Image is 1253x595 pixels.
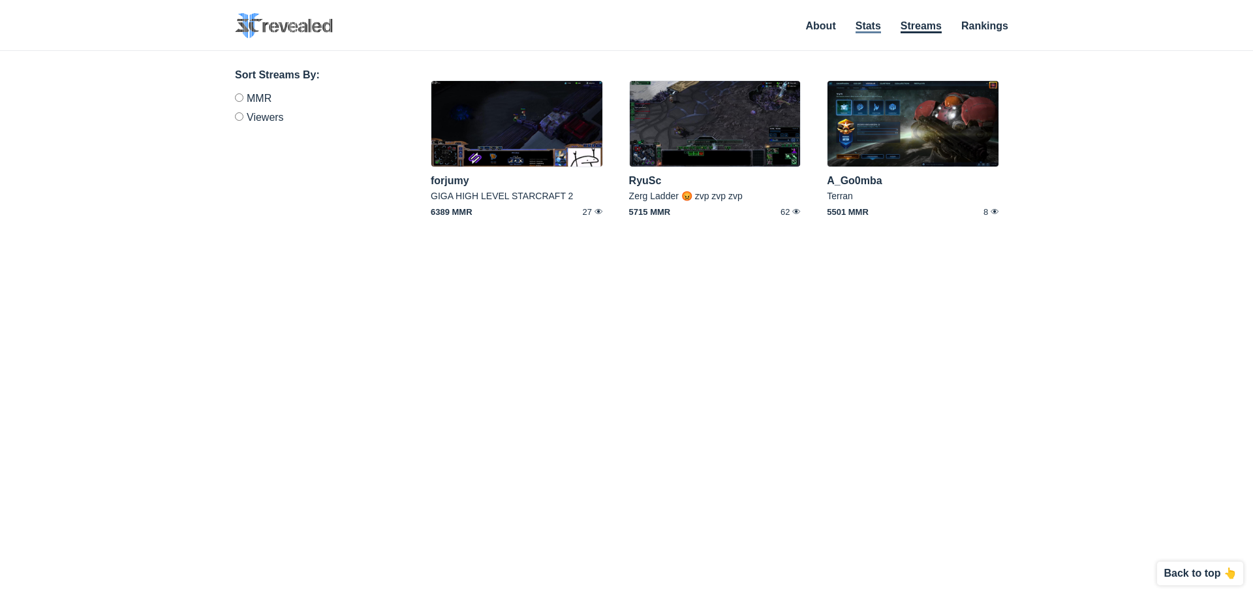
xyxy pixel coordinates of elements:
[629,191,743,201] a: Zerg Ladder 😡 zvp zvp zvp
[235,93,243,102] input: MMR
[629,208,687,216] span: 5715 MMR
[629,80,801,167] img: live_user_ryusc-1280x640.jpg
[827,175,882,186] a: A_Go0mba
[827,80,999,167] img: live_user_a_go0mba-1280x640.jpg
[431,80,603,167] img: live_user_forjumy-1280x640.jpg
[806,20,836,31] a: About
[235,67,392,83] h3: Sort Streams By:
[827,191,853,201] a: Terran
[431,191,573,201] a: GIGA HIGH LEVEL STARCRAFT 2
[1164,568,1237,579] p: Back to top 👆
[942,208,999,216] span: 8 👁
[431,175,469,186] a: forjumy
[827,208,884,216] span: 5501 MMR
[743,208,801,216] span: 62 👁
[901,20,942,33] a: Streams
[961,20,1008,31] a: Rankings
[856,20,881,33] a: Stats
[546,208,603,216] span: 27 👁
[235,93,392,107] label: MMR
[629,175,662,186] a: RyuSc
[235,107,392,123] label: Viewers
[431,208,488,216] span: 6389 MMR
[235,13,333,39] img: SC2 Revealed
[235,112,243,121] input: Viewers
